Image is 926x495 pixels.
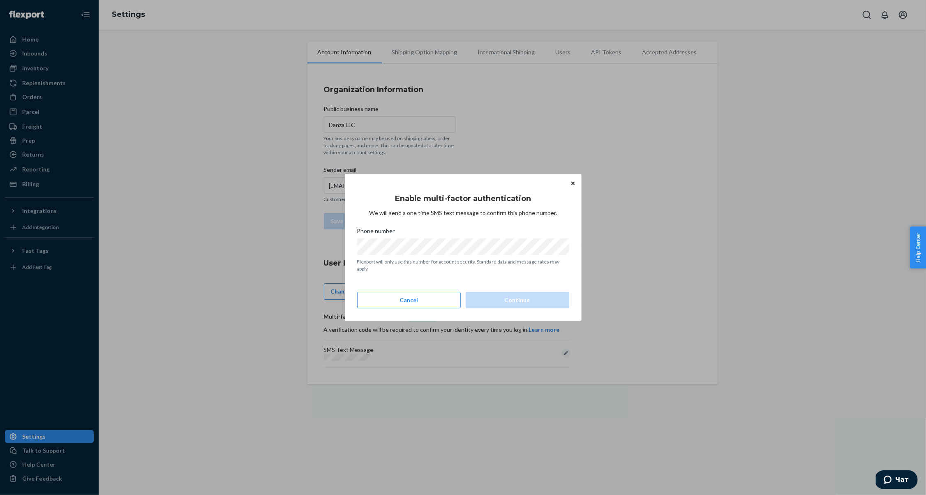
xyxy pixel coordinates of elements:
button: Close [569,178,577,187]
span: Phone number [357,227,395,238]
h3: Enable multi-factor authentication [395,193,531,204]
div: We will send a one time SMS text message to confirm this phone number. [357,187,569,217]
span: Чат [19,6,33,13]
p: Flexport will only use this number for account security. Standard data and message rates may apply. [357,258,569,272]
button: Continue [466,292,569,308]
button: Cancel [357,292,461,308]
